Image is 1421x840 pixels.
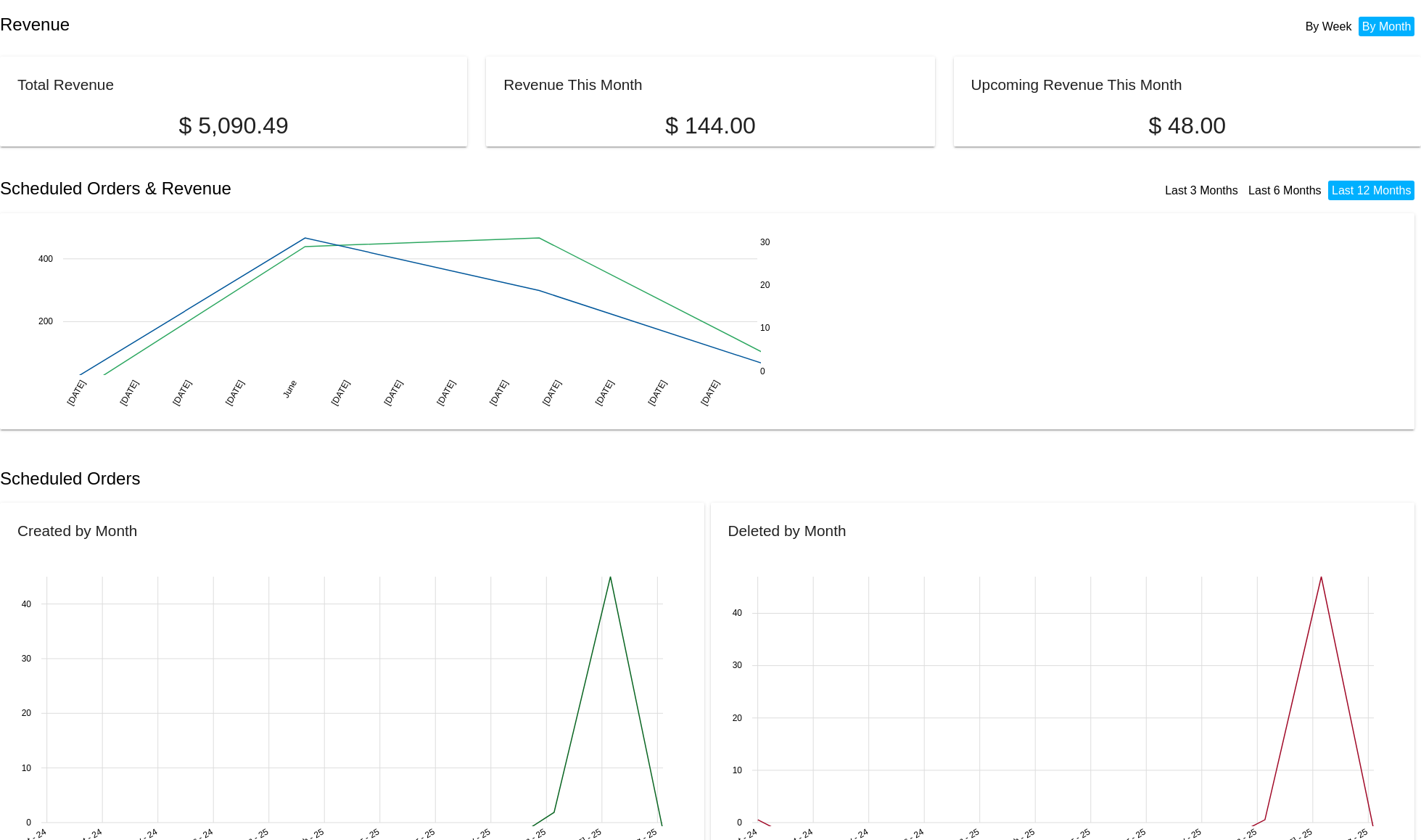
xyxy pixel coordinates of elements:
a: Last 12 Months [1332,184,1411,197]
text: [DATE] [593,378,616,407]
h2: Total Revenue [17,76,114,93]
text: [DATE] [382,378,405,407]
text: [DATE] [65,378,88,407]
text: 20 [732,713,742,723]
text: 30 [732,661,742,671]
text: [DATE] [118,378,141,407]
h2: Created by Month [17,522,137,539]
p: $ 144.00 [503,112,918,139]
text: June [281,378,299,400]
h2: Deleted by Month [728,522,847,539]
text: [DATE] [170,378,193,407]
text: 40 [22,599,32,609]
text: [DATE] [487,378,510,407]
text: 10 [22,763,32,773]
text: 10 [732,765,742,775]
h2: Upcoming Revenue This Month [971,76,1182,93]
text: 30 [760,236,770,247]
text: 200 [38,316,53,326]
li: By Month [1359,17,1415,36]
text: 400 [38,253,53,263]
p: $ 5,090.49 [17,112,450,139]
text: [DATE] [329,378,352,407]
text: 0 [760,366,765,376]
p: $ 48.00 [971,112,1404,139]
a: Last 6 Months [1248,184,1322,197]
text: 40 [732,609,742,619]
text: 30 [22,654,32,664]
text: [DATE] [223,378,246,407]
text: 0 [26,818,31,828]
text: 20 [760,280,770,290]
text: [DATE] [699,378,722,407]
text: 20 [22,709,32,719]
text: [DATE] [646,378,669,407]
h2: Revenue This Month [503,76,643,93]
text: [DATE] [434,378,457,407]
text: 0 [737,818,742,828]
text: [DATE] [540,378,563,407]
a: Last 3 Months [1165,184,1238,197]
text: 10 [760,323,770,333]
li: By Week [1302,17,1356,36]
